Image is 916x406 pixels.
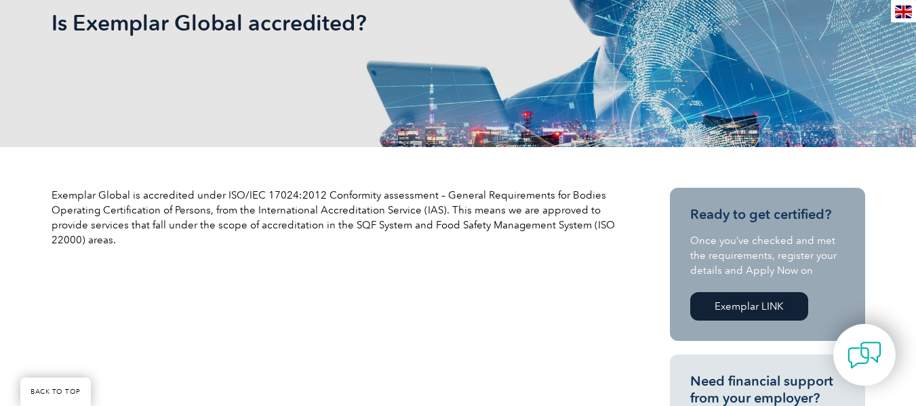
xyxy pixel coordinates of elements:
img: en [895,5,912,18]
p: Once you’ve checked and met the requirements, register your details and Apply Now on [690,233,845,278]
img: contact-chat.png [848,338,881,372]
p: Exemplar Global is accredited under ISO/IEC 17024:2012 Conformity assessment – General Requiremen... [52,188,621,247]
a: Exemplar LINK [690,292,808,321]
h1: Is Exemplar Global accredited? [52,9,572,36]
h3: Ready to get certified? [690,206,845,223]
a: BACK TO TOP [20,378,91,406]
